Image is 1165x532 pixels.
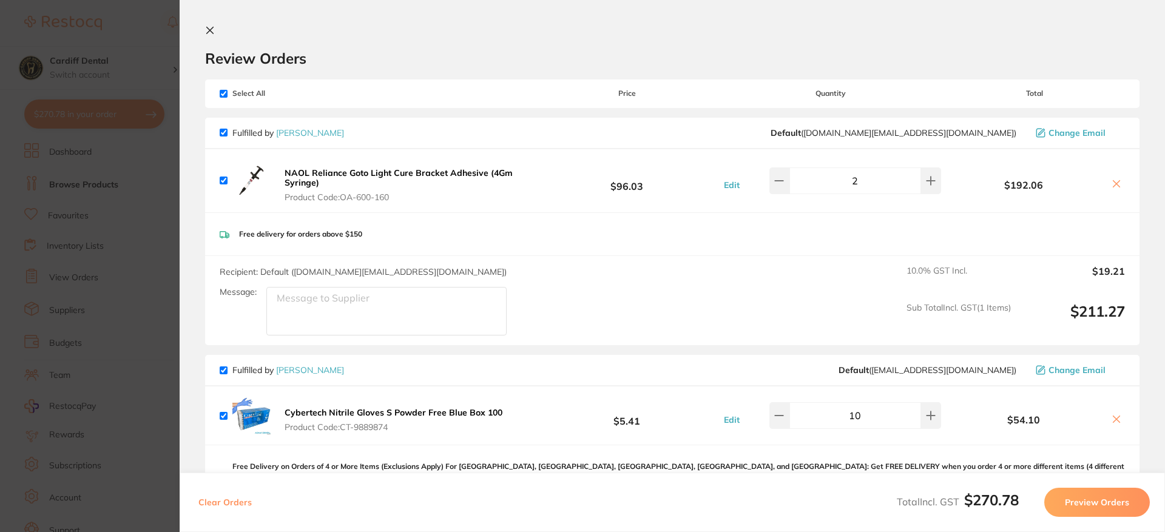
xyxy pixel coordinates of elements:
b: $5.41 [536,405,717,427]
b: Default [839,365,869,375]
span: Change Email [1048,365,1106,375]
p: Fulfilled by [232,128,344,138]
output: $211.27 [1021,303,1125,336]
a: [PERSON_NAME] [276,127,344,138]
b: $96.03 [536,169,717,192]
button: Change Email [1032,127,1125,138]
span: Quantity [718,89,944,98]
img: NzBqdGludg [232,396,271,435]
button: Edit [720,180,743,190]
button: Edit [720,414,743,425]
span: Product Code: OA-600-160 [285,192,533,202]
span: Recipient: Default ( [DOMAIN_NAME][EMAIL_ADDRESS][DOMAIN_NAME] ) [220,266,507,277]
span: save@adamdental.com.au [839,365,1016,375]
a: [PERSON_NAME] [276,365,344,375]
span: Change Email [1048,128,1106,138]
b: $54.10 [944,414,1103,425]
label: Message: [220,287,257,297]
span: Product Code: CT-9889874 [285,422,502,432]
b: $192.06 [944,180,1103,190]
span: Total [944,89,1125,98]
p: Fulfilled by [232,365,344,375]
span: customer.care@henryschein.com.au [771,128,1016,138]
b: NAOL Reliance Goto Light Cure Bracket Adhesive (4Gm Syringe) [285,167,513,188]
b: $270.78 [964,491,1019,509]
button: Cybertech Nitrile Gloves S Powder Free Blue Box 100 Product Code:CT-9889874 [281,407,506,433]
span: Select All [220,89,341,98]
img: cWo0MnRrcQ [232,161,271,200]
button: Clear Orders [195,488,255,517]
span: Sub Total Incl. GST ( 1 Items) [907,303,1011,336]
span: Total Incl. GST [897,496,1019,508]
span: Price [536,89,717,98]
h2: Review Orders [205,49,1140,67]
p: Free Delivery on Orders of 4 or More Items (Exclusions Apply) For [GEOGRAPHIC_DATA], [GEOGRAPHIC_... [232,462,1125,497]
button: NAOL Reliance Goto Light Cure Bracket Adhesive (4Gm Syringe) Product Code:OA-600-160 [281,167,536,203]
output: $19.21 [1021,266,1125,292]
button: Change Email [1032,365,1125,375]
button: Preview Orders [1044,488,1150,517]
p: Free delivery for orders above $150 [239,230,362,238]
b: Cybertech Nitrile Gloves S Powder Free Blue Box 100 [285,407,502,418]
span: 10.0 % GST Incl. [907,266,1011,292]
b: Default [771,127,801,138]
